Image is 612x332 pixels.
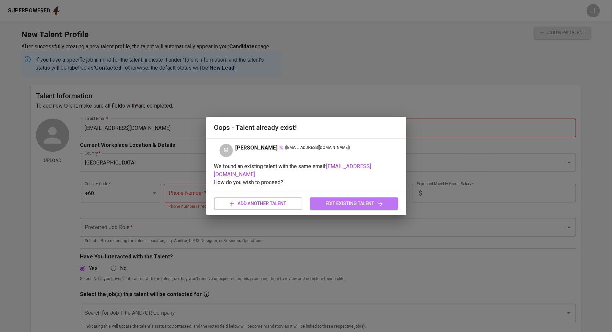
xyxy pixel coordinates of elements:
[214,122,398,133] h2: Oops - Talent already exist!
[220,199,297,208] span: add another talent
[236,144,278,152] span: [PERSON_NAME]
[279,145,284,151] img: magic_wand.svg
[315,199,393,208] span: edit existing talent
[214,197,302,210] button: add another talent
[214,178,398,186] p: How do you wish to proceed?
[310,197,398,210] button: edit existing talent
[285,145,350,151] span: ( [EMAIL_ADDRESS][DOMAIN_NAME] )
[214,163,398,178] p: We found an existing talent with the same email:
[220,144,233,157] div: M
